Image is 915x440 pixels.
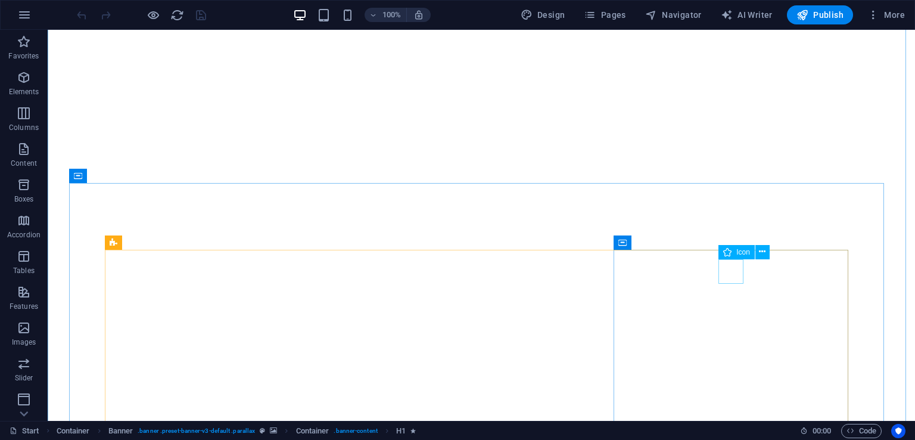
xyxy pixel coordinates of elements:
[270,427,277,434] i: This element contains a background
[12,337,36,347] p: Images
[10,424,39,438] a: Click to cancel selection. Double-click to open Pages
[108,424,133,438] span: Click to select. Double-click to edit
[867,9,905,21] span: More
[716,5,777,24] button: AI Writer
[787,5,853,24] button: Publish
[800,424,832,438] h6: Session time
[891,424,905,438] button: Usercentrics
[9,87,39,97] p: Elements
[7,230,41,240] p: Accordion
[170,8,184,22] button: reload
[579,5,630,24] button: Pages
[846,424,876,438] span: Code
[382,8,402,22] h6: 100%
[260,427,265,434] i: This element is a customizable preset
[516,5,570,24] button: Design
[13,266,35,275] p: Tables
[413,10,424,20] i: On resize automatically adjust zoom level to fit chosen device.
[10,302,38,311] p: Features
[296,424,329,438] span: Click to select. Double-click to edit
[584,9,625,21] span: Pages
[863,5,910,24] button: More
[334,424,377,438] span: . banner-content
[841,424,882,438] button: Code
[640,5,707,24] button: Navigator
[645,9,702,21] span: Navigator
[365,8,407,22] button: 100%
[736,249,750,256] span: Icon
[57,424,90,438] span: Click to select. Double-click to edit
[57,424,416,438] nav: breadcrumb
[796,9,844,21] span: Publish
[410,427,416,434] i: Element contains an animation
[516,5,570,24] div: Design (Ctrl+Alt+Y)
[721,9,773,21] span: AI Writer
[821,426,823,435] span: :
[15,373,33,383] p: Slider
[521,9,565,21] span: Design
[8,51,39,61] p: Favorites
[14,194,34,204] p: Boxes
[9,123,39,132] p: Columns
[11,159,37,168] p: Content
[146,8,160,22] button: Click here to leave preview mode and continue editing
[170,8,184,22] i: Reload page
[813,424,831,438] span: 00 00
[138,424,255,438] span: . banner .preset-banner-v3-default .parallax
[396,424,406,438] span: Click to select. Double-click to edit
